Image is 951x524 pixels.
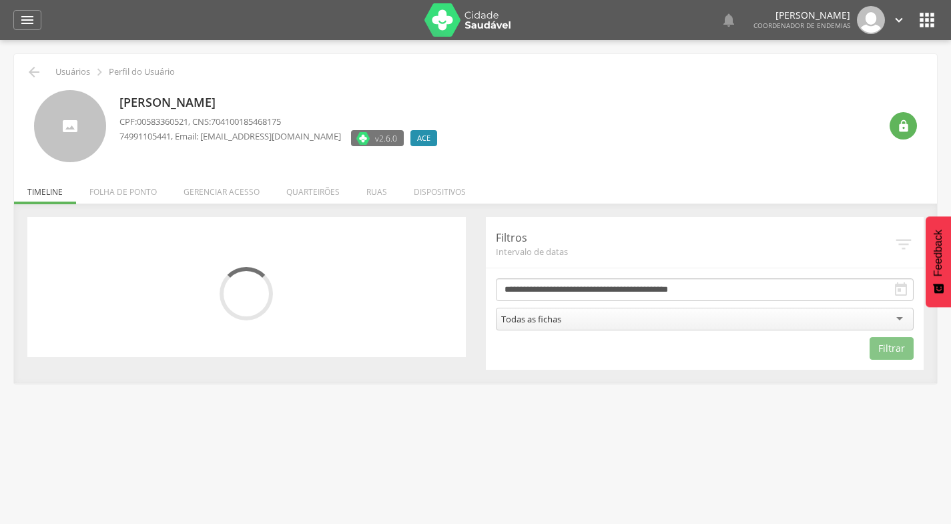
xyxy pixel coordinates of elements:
i: Voltar [26,64,42,80]
i:  [894,234,914,254]
a:  [892,6,906,34]
i:  [721,12,737,28]
span: 00583360521 [137,115,188,127]
li: Folha de ponto [76,173,170,204]
i:  [893,282,909,298]
span: 704100185468175 [211,115,281,127]
p: , Email: [EMAIL_ADDRESS][DOMAIN_NAME] [119,130,341,143]
span: 74991105441 [119,130,171,142]
p: CPF: , CNS: [119,115,444,128]
span: Feedback [932,230,944,276]
p: Perfil do Usuário [109,67,175,77]
i:  [897,119,910,133]
a:  [721,6,737,34]
label: Versão do aplicativo [351,130,404,146]
p: [PERSON_NAME] [119,94,444,111]
i:  [92,65,107,79]
div: Todas as fichas [501,313,561,325]
li: Gerenciar acesso [170,173,273,204]
span: Coordenador de Endemias [753,21,850,30]
a:  [13,10,41,30]
button: Filtrar [870,337,914,360]
li: Dispositivos [400,173,479,204]
p: Usuários [55,67,90,77]
li: Quarteirões [273,173,353,204]
i:  [19,12,35,28]
i:  [892,13,906,27]
p: Filtros [496,230,894,246]
p: [PERSON_NAME] [753,11,850,20]
li: Ruas [353,173,400,204]
span: v2.6.0 [375,132,397,145]
span: ACE [417,133,430,144]
span: Intervalo de datas [496,246,894,258]
div: Resetar senha [890,112,917,140]
i:  [916,9,938,31]
button: Feedback - Mostrar pesquisa [926,216,951,307]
